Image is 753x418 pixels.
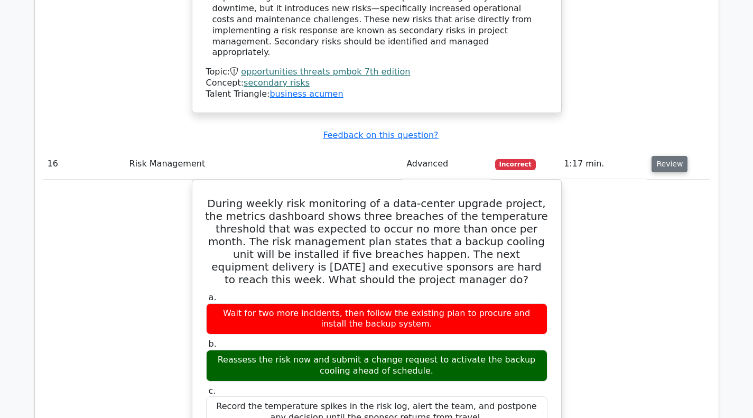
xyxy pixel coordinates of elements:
[323,130,438,140] a: Feedback on this question?
[269,89,343,99] a: business acumen
[495,159,536,170] span: Incorrect
[206,67,547,99] div: Talent Triangle:
[402,149,491,179] td: Advanced
[209,339,217,349] span: b.
[206,303,547,335] div: Wait for two more incidents, then follow the existing plan to procure and install the backup system.
[125,149,403,179] td: Risk Management
[206,67,547,78] div: Topic:
[652,156,687,172] button: Review
[209,386,216,396] span: c.
[205,197,549,286] h5: During weekly risk monitoring of a data-center upgrade project, the metrics dashboard shows three...
[244,78,310,88] a: secondary risks
[43,149,125,179] td: 16
[206,350,547,382] div: Reassess the risk now and submit a change request to activate the backup cooling ahead of schedule.
[560,149,647,179] td: 1:17 min.
[241,67,410,77] a: opportunities threats pmbok 7th edition
[206,78,547,89] div: Concept:
[209,292,217,302] span: a.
